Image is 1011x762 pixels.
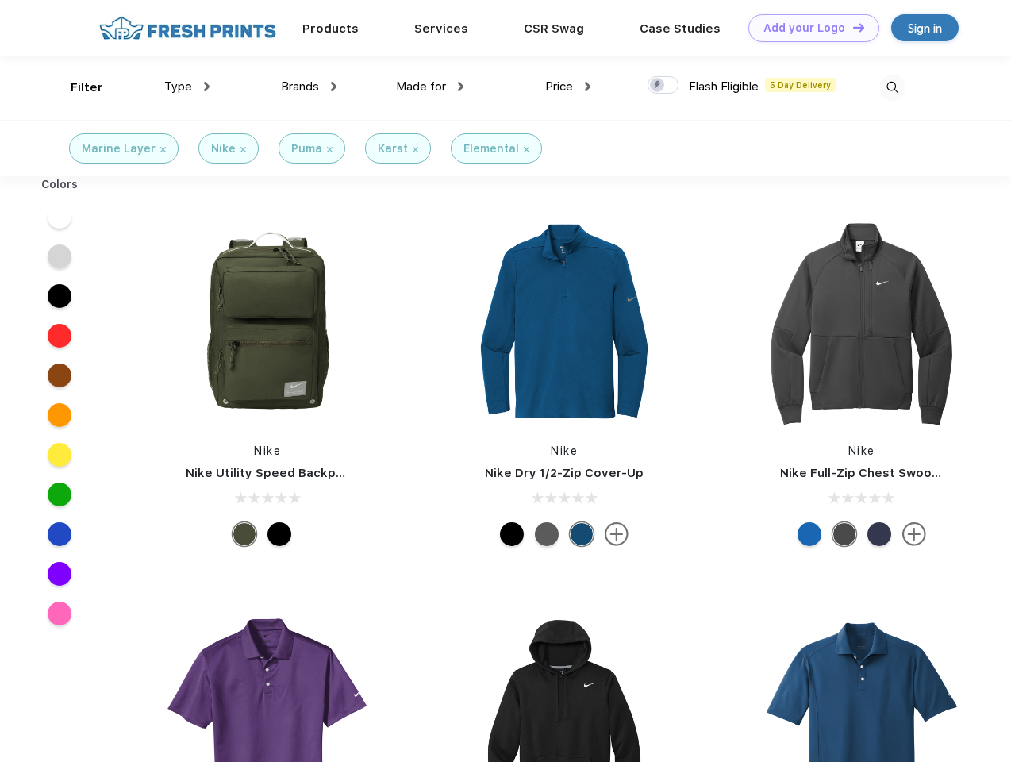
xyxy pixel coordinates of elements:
div: Gym Blue [570,522,594,546]
div: Nike [211,140,236,157]
img: DT [853,23,864,32]
div: Add your Logo [763,21,845,35]
div: Midnight Navy [867,522,891,546]
div: Colors [29,176,90,193]
a: Products [302,21,359,36]
div: Cargo Khaki [233,522,256,546]
span: 5 Day Delivery [765,78,836,92]
span: Flash Eligible [689,79,759,94]
div: Black [500,522,524,546]
img: dropdown.png [585,82,590,91]
img: filter_cancel.svg [524,147,529,152]
img: more.svg [605,522,629,546]
div: Black [267,522,291,546]
img: filter_cancel.svg [413,147,418,152]
a: Nike [848,444,875,457]
img: func=resize&h=266 [162,216,373,427]
img: filter_cancel.svg [160,147,166,152]
a: Nike Utility Speed Backpack [186,466,357,480]
a: Nike [254,444,281,457]
img: more.svg [902,522,926,546]
span: Made for [396,79,446,94]
img: desktop_search.svg [879,75,905,101]
a: Services [414,21,468,36]
img: filter_cancel.svg [240,147,246,152]
a: Nike [551,444,578,457]
div: Filter [71,79,103,97]
div: Elemental [463,140,519,157]
a: Nike Dry 1/2-Zip Cover-Up [485,466,644,480]
div: Black Heather [535,522,559,546]
img: fo%20logo%202.webp [94,14,281,42]
a: Sign in [891,14,959,41]
a: CSR Swag [524,21,584,36]
img: filter_cancel.svg [327,147,333,152]
div: Royal [798,522,821,546]
div: Karst [378,140,408,157]
span: Type [164,79,192,94]
img: dropdown.png [458,82,463,91]
img: func=resize&h=266 [756,216,967,427]
div: Puma [291,140,322,157]
span: Price [545,79,573,94]
div: Marine Layer [82,140,156,157]
img: func=resize&h=266 [459,216,670,427]
img: dropdown.png [331,82,336,91]
div: Sign in [908,19,942,37]
img: dropdown.png [204,82,210,91]
a: Nike Full-Zip Chest Swoosh Jacket [780,466,991,480]
span: Brands [281,79,319,94]
div: Anthracite [832,522,856,546]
